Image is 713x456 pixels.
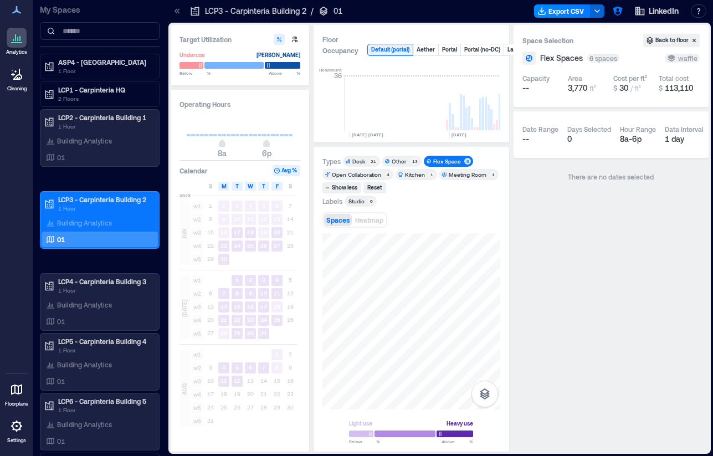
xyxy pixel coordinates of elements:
[247,330,254,336] text: 30
[192,315,203,326] span: w4
[355,216,383,224] span: Heatmap
[665,125,704,134] div: Data Interval
[235,276,239,283] text: 1
[192,362,203,373] span: w2
[249,202,252,209] text: 4
[410,158,419,165] div: 13
[534,4,591,18] button: Export CSV
[222,182,227,191] span: M
[262,148,271,158] span: 6p
[619,83,628,93] span: 30
[234,242,240,249] text: 24
[269,70,300,76] span: Above %
[522,35,644,46] h3: Space Selection
[275,276,279,283] text: 4
[613,84,617,92] span: $
[352,157,365,165] div: Desk
[180,300,189,317] span: [DATE]
[58,85,151,94] p: LCP1 - Carpinteria HQ
[220,330,227,336] text: 28
[522,74,550,83] div: Capacity
[58,406,151,414] p: 1 Floor
[274,216,280,222] text: 13
[247,216,254,222] text: 11
[276,182,279,191] span: F
[568,83,587,93] span: 3,770
[659,74,689,83] div: Total cost
[5,401,28,407] p: Floorplans
[58,204,151,213] p: 1 Floor
[247,229,254,235] text: 18
[58,337,151,346] p: LCP5 - Carpinteria Building 4
[311,6,314,17] p: /
[353,214,386,226] button: Heatmap
[368,158,378,165] div: 21
[220,377,227,384] text: 11
[322,157,341,166] div: Types
[220,303,227,310] text: 14
[58,277,151,286] p: LCP4 - Carpinteria Building 3
[274,303,280,310] text: 18
[57,235,65,244] p: 01
[3,61,30,95] a: Cleaning
[220,242,227,249] text: 23
[249,290,252,296] text: 9
[57,420,112,429] p: Building Analytics
[568,173,654,181] span: There are no dates selected
[630,84,641,92] span: / ft²
[192,376,203,387] span: w3
[260,290,267,296] text: 10
[332,171,381,178] div: Open Collaboration
[179,34,300,45] h3: Target Utilization
[234,330,240,336] text: 29
[58,195,151,204] p: LCP3 - Carpinteria Building 2
[447,418,473,429] div: Heavy use
[260,229,267,235] text: 19
[464,158,471,165] div: 6
[620,134,656,145] div: 8a - 6p
[7,437,26,444] p: Settings
[6,49,27,55] p: Analytics
[234,216,240,222] text: 10
[262,202,265,209] text: 5
[222,364,225,371] text: 4
[235,290,239,296] text: 8
[324,214,352,226] button: Spaces
[209,182,212,191] span: S
[405,171,425,178] div: Kitchen
[368,198,375,204] div: 6
[180,383,189,395] span: AUG
[234,316,240,323] text: 22
[248,182,253,191] span: W
[40,4,160,16] p: My Spaces
[234,229,240,235] text: 17
[349,418,372,429] div: Light use
[192,254,203,265] span: w5
[192,288,203,299] span: w2
[260,216,267,222] text: 12
[235,182,239,191] span: T
[235,364,239,371] text: 5
[257,49,300,60] div: [PERSON_NAME]
[192,201,203,212] span: w1
[567,125,611,134] div: Days Selected
[363,182,386,193] button: Reset
[247,242,254,249] text: 25
[57,218,112,227] p: Building Analytics
[58,286,151,295] p: 1 Floor
[179,49,205,60] div: Underuse
[57,360,112,369] p: Building Analytics
[665,134,704,145] div: 1 day
[260,303,267,310] text: 17
[57,153,65,162] p: 01
[58,66,151,75] p: 1 Floor
[274,290,280,296] text: 11
[192,416,203,427] span: w6
[439,44,460,55] button: Portal
[275,351,279,357] text: 1
[220,316,227,323] text: 21
[262,182,265,191] span: T
[234,377,240,384] text: 12
[330,183,359,193] div: Show less
[218,148,227,158] span: 8a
